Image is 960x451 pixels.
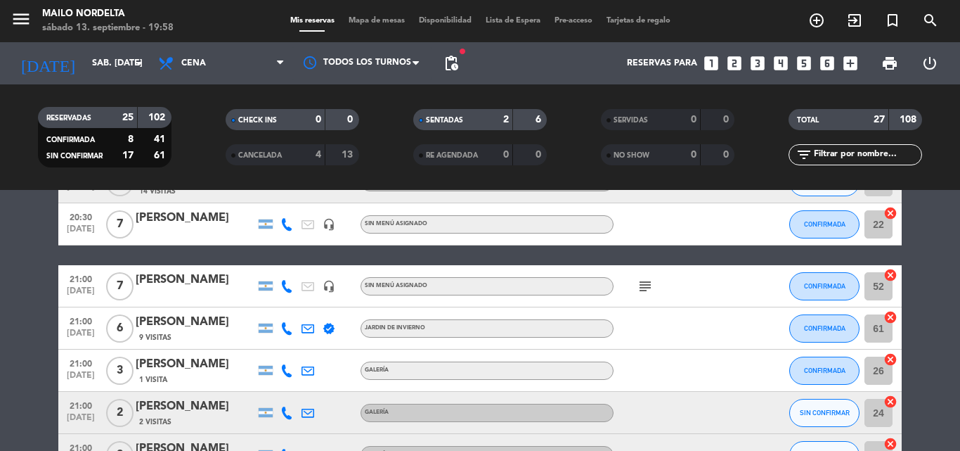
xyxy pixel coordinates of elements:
[106,272,134,300] span: 7
[503,115,509,125] strong: 2
[723,150,732,160] strong: 0
[883,310,897,324] i: cancel
[365,283,427,288] span: Sin menú asignado
[458,47,467,56] span: fiber_manual_record
[599,17,677,25] span: Tarjetas de regalo
[122,113,134,122] strong: 25
[922,12,939,29] i: search
[789,210,860,239] button: CONFIRMADA
[139,332,171,343] span: 9 Visitas
[547,17,599,25] span: Pre-acceso
[691,115,696,125] strong: 0
[426,152,478,159] span: RE AGENDADA
[63,270,98,286] span: 21:00
[365,221,427,227] span: Sin menú asignado
[874,115,885,125] strong: 27
[909,42,949,84] div: LOG OUT
[63,182,98,198] span: [DATE]
[122,151,134,160] strong: 17
[323,280,335,293] i: headset_mic
[691,150,696,160] strong: 0
[139,186,176,197] span: 14 Visitas
[536,115,544,125] strong: 6
[46,115,91,122] span: RESERVADAS
[883,352,897,367] i: cancel
[154,134,168,144] strong: 41
[804,282,845,290] span: CONFIRMADA
[316,150,321,160] strong: 4
[789,399,860,427] button: SIN CONFIRMAR
[536,150,544,160] strong: 0
[63,329,98,345] span: [DATE]
[365,325,425,331] span: JARDIN DE INVIERNO
[812,147,921,163] input: Filtrar por nombre...
[795,54,813,72] i: looks_5
[42,7,174,21] div: Mailo Nordelta
[46,153,103,160] span: SIN CONFIRMAR
[443,55,460,72] span: pending_actions
[900,115,919,125] strong: 108
[136,271,255,289] div: [PERSON_NAME]
[11,48,85,79] i: [DATE]
[479,17,547,25] span: Lista de Espera
[63,397,98,413] span: 21:00
[63,312,98,329] span: 21:00
[797,117,819,124] span: TOTAL
[804,367,845,374] span: CONFIRMADA
[725,54,744,72] i: looks_two
[883,268,897,282] i: cancel
[63,208,98,224] span: 20:30
[106,399,134,427] span: 2
[238,117,277,124] span: CHECK INS
[818,54,836,72] i: looks_6
[181,58,206,68] span: Cena
[748,54,767,72] i: looks_3
[637,278,654,295] i: subject
[342,150,356,160] strong: 13
[136,313,255,331] div: [PERSON_NAME]
[884,12,901,29] i: turned_in_not
[106,315,134,343] span: 6
[883,395,897,409] i: cancel
[614,117,648,124] span: SERVIDAS
[323,218,335,231] i: headset_mic
[702,54,720,72] i: looks_one
[139,417,171,428] span: 2 Visitas
[106,210,134,239] span: 7
[804,324,845,332] span: CONFIRMADA
[846,12,863,29] i: exit_to_app
[883,206,897,220] i: cancel
[63,224,98,241] span: [DATE]
[46,136,95,144] span: CONFIRMADA
[323,322,335,335] i: verified
[106,357,134,385] span: 3
[841,54,860,72] i: add_box
[789,357,860,385] button: CONFIRMADA
[136,355,255,374] div: [PERSON_NAME]
[63,355,98,371] span: 21:00
[136,209,255,227] div: [PERSON_NAME]
[63,413,98,429] span: [DATE]
[63,286,98,303] span: [DATE]
[342,17,412,25] span: Mapa de mesas
[614,152,649,159] span: NO SHOW
[627,58,697,68] span: Reservas para
[154,151,168,160] strong: 61
[238,152,282,159] span: CANCELADA
[11,8,32,34] button: menu
[921,55,938,72] i: power_settings_new
[42,21,174,35] div: sábado 13. septiembre - 19:58
[283,17,342,25] span: Mis reservas
[148,113,168,122] strong: 102
[881,55,898,72] span: print
[412,17,479,25] span: Disponibilidad
[723,115,732,125] strong: 0
[365,367,389,373] span: GALERÍA
[426,117,463,124] span: SENTADAS
[316,115,321,125] strong: 0
[347,115,356,125] strong: 0
[772,54,790,72] i: looks_4
[11,8,32,30] i: menu
[136,398,255,416] div: [PERSON_NAME]
[800,409,850,417] span: SIN CONFIRMAR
